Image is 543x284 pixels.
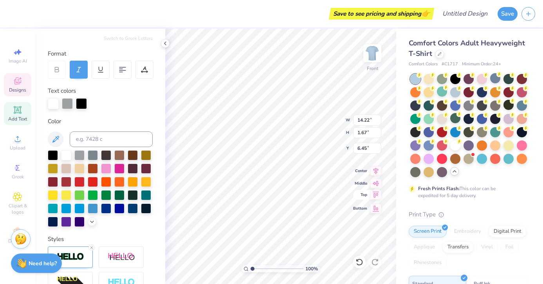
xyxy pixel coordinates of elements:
div: Applique [409,241,440,253]
span: Top [353,192,367,198]
div: Format [48,49,153,58]
span: Decorate [8,238,27,244]
div: Screen Print [409,226,447,237]
strong: Fresh Prints Flash: [418,185,460,192]
span: 100 % [305,265,318,272]
span: Center [353,168,367,174]
div: Digital Print [489,226,527,237]
div: Vinyl [476,241,498,253]
span: Upload [10,145,25,151]
span: Minimum Order: 24 + [462,61,501,68]
div: Front [367,65,378,72]
span: 👉 [421,9,430,18]
span: Comfort Colors Adult Heavyweight T-Shirt [409,38,525,58]
span: Middle [353,181,367,186]
span: # C1717 [442,61,458,68]
img: Shadow [108,252,135,262]
div: This color can be expedited for 5 day delivery. [418,185,514,199]
div: Embroidery [449,226,486,237]
label: Text colors [48,86,76,95]
span: Image AI [9,58,27,64]
div: Transfers [442,241,474,253]
div: Print Type [409,210,527,219]
div: Color [48,117,153,126]
div: Foil [500,241,519,253]
img: Front [364,45,380,61]
div: Styles [48,235,153,244]
span: Bottom [353,206,367,211]
span: Greek [12,174,24,180]
strong: Need help? [29,260,57,267]
input: e.g. 7428 c [70,131,153,147]
span: Designs [9,87,26,93]
span: Comfort Colors [409,61,438,68]
span: Add Text [8,116,27,122]
div: Rhinestones [409,257,447,269]
span: Clipart & logos [4,203,31,215]
div: Save to see pricing and shipping [331,8,432,20]
img: Stroke [57,252,84,261]
input: Untitled Design [436,6,494,22]
button: Save [498,7,518,21]
button: Switch to Greek Letters [104,35,153,41]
